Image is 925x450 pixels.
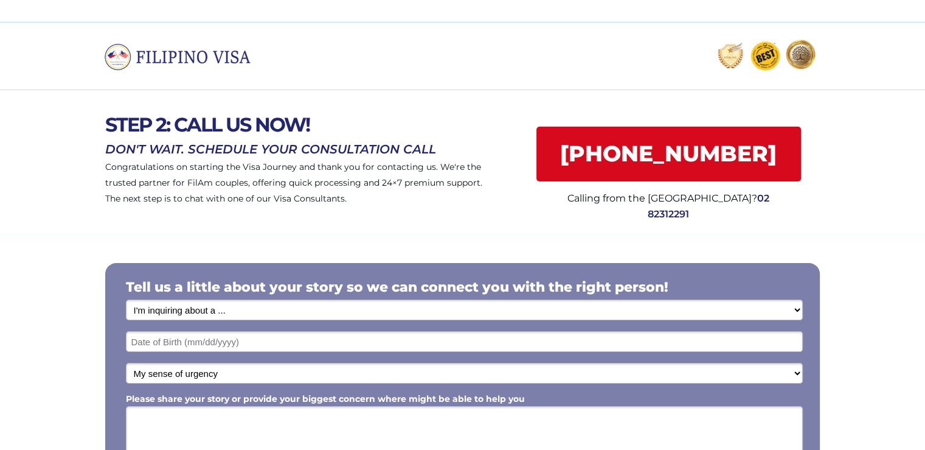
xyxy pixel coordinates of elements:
span: STEP 2: CALL US NOW! [105,113,310,136]
span: [PHONE_NUMBER] [536,141,801,167]
a: [PHONE_NUMBER] [536,127,801,181]
span: Please share your story or provide your biggest concern where might be able to help you [126,393,525,404]
span: Calling from the [GEOGRAPHIC_DATA]? [567,192,757,204]
input: Date of Birth (mm/dd/yyyy) [126,331,803,352]
span: Tell us a little about your story so we can connect you with the right person! [126,279,668,295]
span: DON'T WAIT. SCHEDULE YOUR CONSULTATION CALL [105,142,436,156]
span: Congratulations on starting the Visa Journey and thank you for contacting us. We're the trusted p... [105,161,482,204]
